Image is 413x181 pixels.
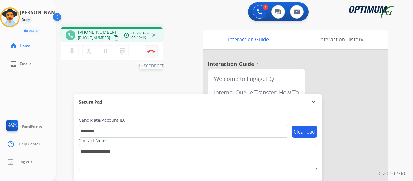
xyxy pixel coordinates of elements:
h3: [PERSON_NAME] [20,9,60,16]
mat-icon: merge_type [85,47,92,55]
span: Log out [19,160,32,165]
a: FocalPoints [5,120,42,134]
div: 1 [263,4,268,10]
img: avatar [1,9,19,26]
span: [PHONE_NUMBER] [78,29,116,35]
div: Interaction Guide [203,30,294,49]
label: Contact Notes: [79,138,109,144]
mat-icon: close [151,33,157,38]
span: Handle time [131,31,150,35]
div: Interaction History [294,30,388,49]
div: Welcome to EngageHQ [210,72,303,86]
span: [PHONE_NUMBER] [78,35,110,40]
mat-icon: content_copy [113,35,119,41]
div: Internal Queue Transfer: How To [210,86,303,99]
mat-icon: expand_more [310,98,317,106]
mat-icon: phone [68,33,73,38]
mat-icon: inbox [10,60,17,68]
button: Edit Avatar [20,27,41,34]
button: Clear pad [292,126,317,138]
mat-icon: home [10,42,17,50]
mat-icon: mic [68,47,76,55]
mat-icon: access_time [124,33,129,38]
span: 00:12:49 [131,35,146,40]
div: Busy [20,16,32,24]
mat-icon: pause [102,47,109,55]
span: FocalPoints [22,124,42,129]
span: Home [20,43,30,48]
label: Candidate/Account ID: [79,117,125,123]
p: 0.20.1027RC [379,170,407,177]
img: control [147,50,155,53]
span: Help Center [19,142,40,147]
button: Disconnect [145,45,158,58]
span: Emails [20,61,31,66]
span: Secure Pad [79,99,102,105]
mat-icon: dialpad [118,47,126,55]
span: Disconnect [139,62,164,69]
